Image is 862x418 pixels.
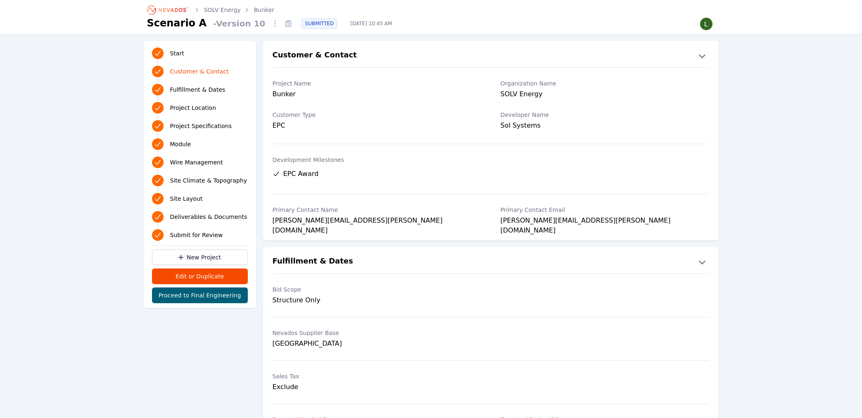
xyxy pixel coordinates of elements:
[273,285,481,294] label: Bid Scope
[170,49,184,57] span: Start
[273,49,357,62] h2: Customer & Contact
[501,216,709,227] div: [PERSON_NAME][EMAIL_ADDRESS][PERSON_NAME][DOMAIN_NAME]
[170,195,203,203] span: Site Layout
[273,79,481,88] label: Project Name
[254,6,274,14] a: Bunker
[170,122,232,130] span: Project Specifications
[210,18,268,29] span: - Version 10
[273,329,481,337] label: Nevados Supplier Base
[170,140,191,148] span: Module
[273,156,709,164] label: Development Milestones
[170,67,229,76] span: Customer & Contact
[152,249,248,265] a: New Project
[501,79,709,88] label: Organization Name
[283,169,319,179] span: EPC Award
[344,20,399,27] span: [DATE] 10:45 AM
[204,6,241,14] a: SOLV Energy
[170,231,223,239] span: Submit for Review
[170,213,247,221] span: Deliverables & Documents
[263,49,719,62] button: Customer & Contact
[170,176,247,185] span: Site Climate & Topography
[273,339,481,349] div: [GEOGRAPHIC_DATA]
[263,255,719,268] button: Fulfillment & Dates
[273,111,481,119] label: Customer Type
[302,19,337,28] div: SUBMITTED
[273,89,481,101] div: Bunker
[273,216,481,227] div: [PERSON_NAME][EMAIL_ADDRESS][PERSON_NAME][DOMAIN_NAME]
[147,17,207,30] h1: Scenario A
[170,85,226,94] span: Fulfillment & Dates
[170,104,216,112] span: Project Location
[501,89,709,101] div: SOLV Energy
[501,121,709,132] div: Sol Systems
[152,287,248,303] button: Proceed to Final Engineering
[273,121,481,131] div: EPC
[273,295,481,305] div: Structure Only
[273,255,353,268] h2: Fulfillment & Dates
[700,17,713,31] img: Lamar Washington
[152,46,248,242] nav: Progress
[501,206,709,214] label: Primary Contact Email
[273,372,481,380] label: Sales Tax
[147,3,275,17] nav: Breadcrumb
[273,206,481,214] label: Primary Contact Name
[170,158,223,166] span: Wire Management
[152,268,248,284] button: Edit or Duplicate
[501,111,709,119] label: Developer Name
[273,382,481,392] div: Exclude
